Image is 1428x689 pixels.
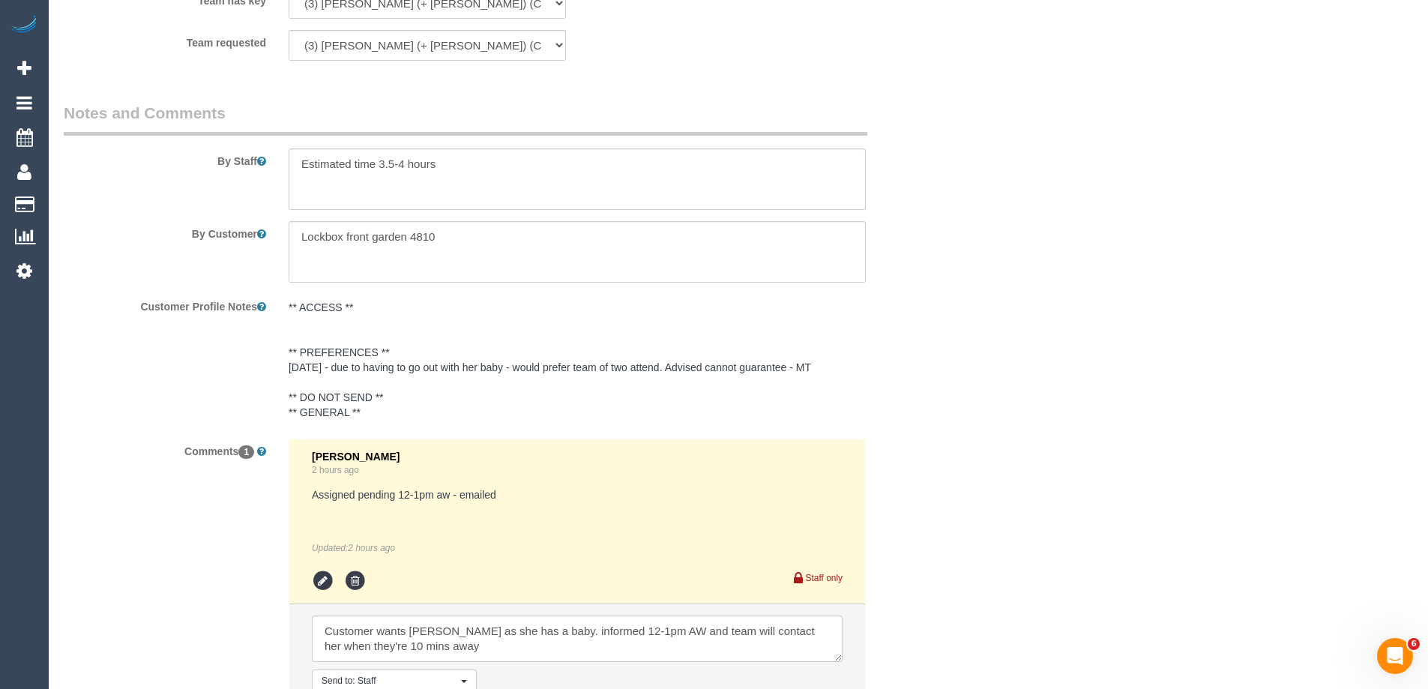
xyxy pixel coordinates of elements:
span: 6 [1408,638,1420,650]
label: By Customer [52,221,277,241]
label: Comments [52,439,277,459]
span: 1 [238,445,254,459]
iframe: Intercom live chat [1377,638,1413,674]
pre: ** ACCESS ** ** PREFERENCES ** [DATE] - due to having to go out with her baby - would prefer team... [289,300,866,420]
pre: Assigned pending 12-1pm aw - emailed [312,487,843,502]
span: [PERSON_NAME] [312,451,400,463]
span: Send to: Staff [322,675,457,688]
label: Customer Profile Notes [52,294,277,314]
label: Team requested [52,30,277,50]
span: Oct 10, 2025 13:53 [348,543,395,553]
a: 2 hours ago [312,465,359,475]
label: By Staff [52,148,277,169]
legend: Notes and Comments [64,102,867,136]
img: Automaid Logo [9,15,39,36]
em: Updated: [312,543,395,553]
small: Staff only [806,573,843,583]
